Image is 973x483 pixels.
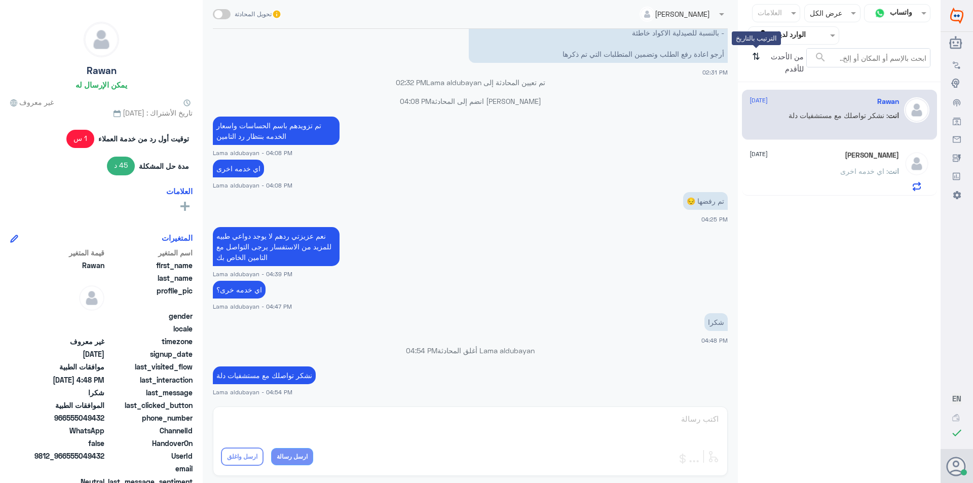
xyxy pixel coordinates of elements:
[406,346,437,355] span: 04:54 PM
[31,361,104,372] span: موافقات الطبية
[213,281,266,299] p: 14/9/2025, 4:47 PM
[106,361,193,372] span: last_visited_flow
[31,375,104,385] span: 2025-09-14T13:48:21.288Z
[106,336,193,347] span: timezone
[845,151,899,160] h5: Ahmed Almusayrie
[701,337,728,344] span: 04:48 PM
[84,22,119,57] img: defaultAdmin.png
[87,65,117,77] h5: Rawan
[213,270,292,278] span: Lama aldubayan - 04:39 PM
[756,7,782,20] div: العلامات
[704,313,728,331] p: 14/9/2025, 4:48 PM
[814,49,827,66] button: search
[106,285,193,309] span: profile_pic
[756,28,771,43] img: yourInbox.svg
[235,10,272,19] span: تحويل المحادثة
[139,161,189,171] span: مدة حل المشكلة
[750,96,768,105] span: [DATE]
[106,323,193,334] span: locale
[31,311,104,321] span: null
[877,97,899,106] h5: Rawan
[840,167,888,175] span: : اي خدمه اخرى
[31,349,104,359] span: 2025-04-24T08:07:12.207Z
[872,6,887,21] img: whatsapp.png
[106,247,193,258] span: اسم المتغير
[952,393,961,404] button: EN
[814,51,827,63] span: search
[807,49,930,67] input: ابحث بالإسم أو المكان أو إلخ..
[683,192,728,210] p: 14/9/2025, 4:25 PM
[106,425,193,436] span: ChannelId
[106,451,193,461] span: UserId
[702,69,728,76] span: 02:31 PM
[213,77,728,88] p: تم تعيين المحادثة إلى Lama aldubayan
[213,227,340,266] p: 14/9/2025, 4:39 PM
[213,181,292,190] span: Lama aldubayan - 04:08 PM
[952,394,961,403] span: EN
[701,216,728,222] span: 04:25 PM
[31,438,104,449] span: false
[951,427,963,439] i: check
[888,167,899,175] span: انت
[213,148,292,157] span: Lama aldubayan - 04:08 PM
[106,349,193,359] span: signup_date
[947,457,966,476] button: الصورة الشخصية
[904,97,929,123] img: defaultAdmin.png
[888,111,899,120] span: انت
[162,233,193,242] h6: المتغيرات
[107,157,135,175] span: 45 د
[31,387,104,398] span: شكرا
[213,345,728,356] p: Lama aldubayan أغلق المحادثة
[789,111,888,120] span: : نشكر تواصلك مع مستشفيات دلة
[31,247,104,258] span: قيمة المتغير
[10,97,54,107] span: غير معروف
[106,413,193,423] span: phone_number
[400,97,431,105] span: 04:08 PM
[166,187,193,196] h6: العلامات
[221,448,264,466] button: ارسل واغلق
[764,48,806,78] span: من الأحدث للأقدم
[31,463,104,474] span: null
[213,388,292,396] span: Lama aldubayan - 04:54 PM
[396,78,426,87] span: 02:32 PM
[750,150,768,159] span: [DATE]
[752,48,760,74] i: ⇅
[76,80,127,89] h6: يمكن الإرسال له
[31,413,104,423] span: 966555049432
[10,107,193,118] span: تاريخ الأشتراك : [DATE]
[106,260,193,271] span: first_name
[31,451,104,461] span: 9812_966555049432
[213,160,264,177] p: 14/9/2025, 4:08 PM
[98,133,189,144] span: توقيت أول رد من خدمة العملاء
[31,260,104,271] span: Rawan
[31,400,104,411] span: الموافقات الطبية
[106,400,193,411] span: last_clicked_button
[79,285,104,311] img: defaultAdmin.png
[106,273,193,283] span: last_name
[271,448,313,465] button: ارسل رسالة
[106,387,193,398] span: last_message
[106,438,193,449] span: HandoverOn
[950,8,963,24] img: Widebot Logo
[213,117,340,145] p: 14/9/2025, 4:08 PM
[66,130,95,148] span: 1 س
[31,323,104,334] span: null
[106,311,193,321] span: gender
[31,336,104,347] span: غير معروف
[213,302,292,311] span: Lama aldubayan - 04:47 PM
[31,425,104,436] span: 2
[106,463,193,474] span: email
[904,151,929,176] img: defaultAdmin.png
[106,375,193,385] span: last_interaction
[213,96,728,106] p: [PERSON_NAME] انضم إلى المحادثة
[213,366,316,384] p: 14/9/2025, 4:54 PM
[732,31,781,45] div: الترتيب بالتاريخ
